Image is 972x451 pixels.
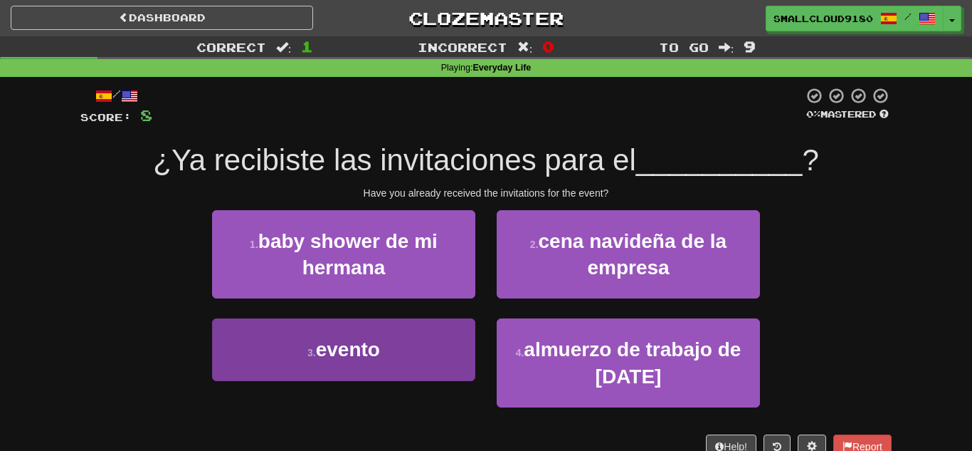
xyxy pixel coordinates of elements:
div: Have you already received the invitations for the event? [80,186,892,200]
span: / [904,11,912,21]
div: Mastered [803,108,892,121]
small: 2 . [530,239,539,250]
span: To go [659,40,709,54]
button: 3.evento [212,318,475,380]
span: ¿Ya recibiste las invitaciones para el [153,143,636,177]
div: / [80,87,152,105]
a: Clozemaster [334,6,637,31]
a: Dashboard [11,6,313,30]
span: : [276,41,292,53]
span: Incorrect [418,40,507,54]
button: 2.cena navideña de la empresa [497,210,760,299]
span: 0 % [806,108,820,120]
span: 0 [542,38,554,55]
span: 9 [744,38,756,55]
span: evento [316,338,380,361]
button: 4.almuerzo de trabajo de [DATE] [497,318,760,408]
strong: Everyday Life [472,63,531,73]
button: 1.baby shower de mi hermana [212,210,475,299]
span: : [719,41,734,53]
span: Correct [196,40,266,54]
span: Score: [80,111,132,123]
span: baby shower de mi hermana [258,230,438,279]
span: SmallCloud9180 [773,12,873,25]
span: 1 [301,38,313,55]
span: almuerzo de trabajo de [DATE] [524,338,741,387]
small: 4 . [516,347,524,358]
span: ? [802,143,818,177]
small: 1 . [250,239,258,250]
a: SmallCloud9180 / [766,6,944,31]
span: cena navideña de la empresa [539,230,727,279]
span: 8 [140,106,152,124]
small: 3 . [307,347,316,358]
span: __________ [636,143,803,177]
span: : [517,41,533,53]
